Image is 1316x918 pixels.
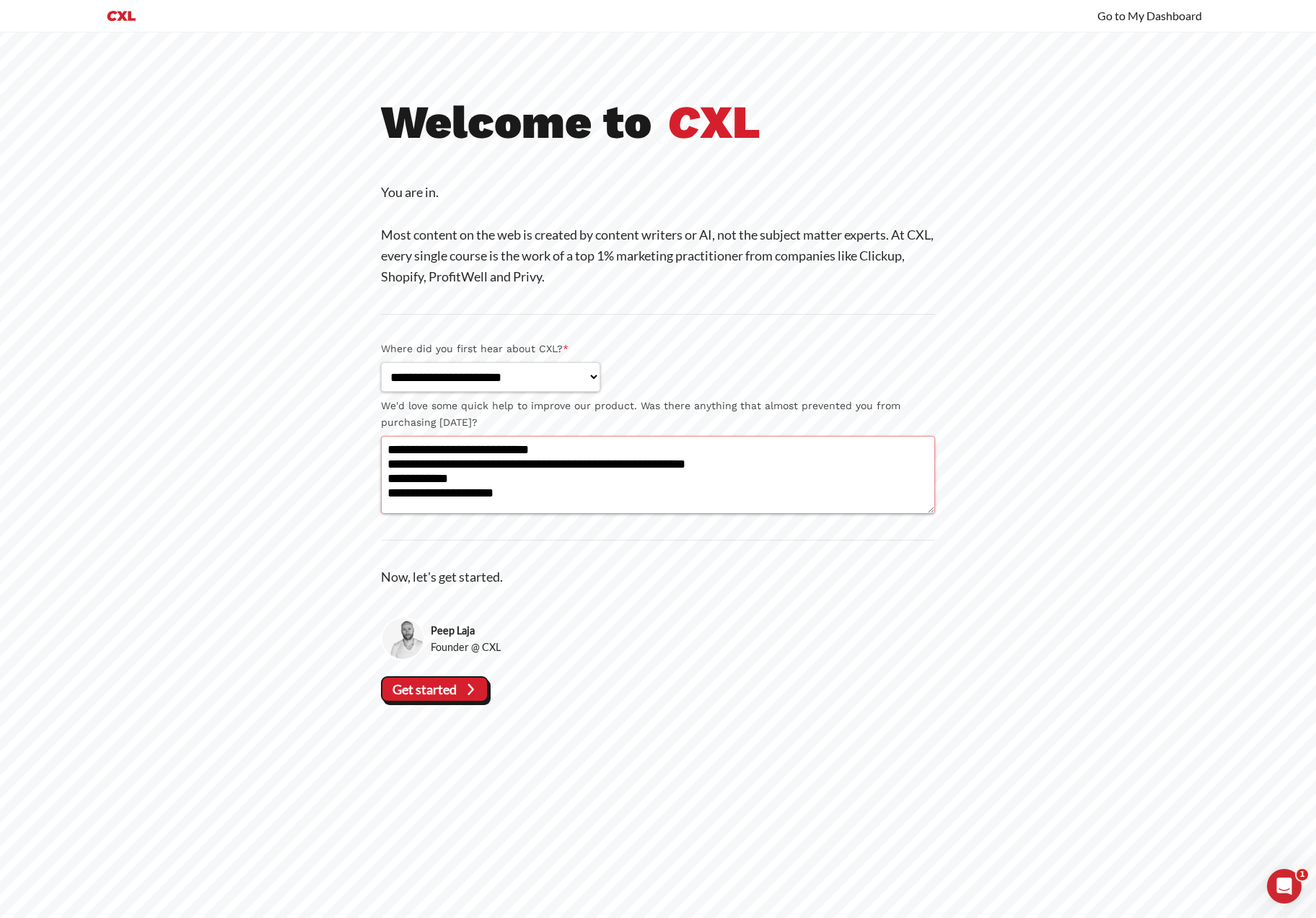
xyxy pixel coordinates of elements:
[431,639,501,655] span: Founder @ CXL
[381,617,425,661] img: Peep Laja, Founder @ CXL
[381,398,935,431] label: We'd love some quick help to improve our product. Was there anything that almost prevented you fr...
[381,182,935,287] p: You are in. Most content on the web is created by content writers or AI, not the subject matter e...
[1267,869,1302,904] iframe: Intercom live chat
[381,95,652,149] b: Welcome to
[667,95,760,149] b: XL
[431,622,501,639] strong: Peep Laja
[667,95,700,149] i: C
[381,676,488,702] vaadin-button: Get started
[381,341,935,357] label: Where did you first hear about CXL?
[1297,869,1308,880] span: 1
[381,567,935,587] p: Now, let's get started.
